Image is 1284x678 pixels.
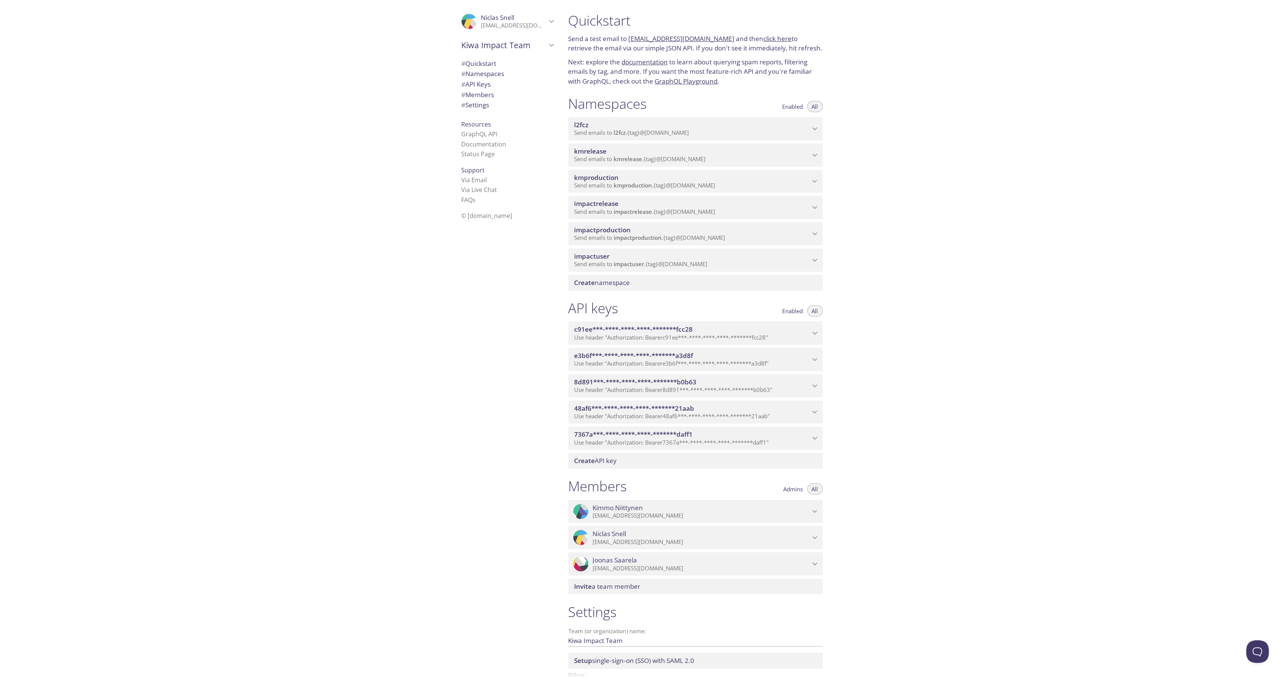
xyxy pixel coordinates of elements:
[462,40,547,50] span: Kiwa Impact Team
[568,248,823,272] div: impactuser namespace
[456,9,559,34] div: Niclas Snell
[568,500,823,523] div: Kimmo Niittynen
[568,552,823,576] div: Joonas Saarela
[629,34,735,43] a: [EMAIL_ADDRESS][DOMAIN_NAME]
[568,526,823,549] div: Niclas Snell
[568,478,627,495] h1: Members
[456,69,559,79] div: Namespaces
[462,80,491,88] span: API Keys
[462,176,487,184] a: Via Email
[568,170,823,193] div: kmproduction namespace
[574,147,607,155] span: kmrelease
[568,196,823,219] div: impactrelease namespace
[568,117,823,140] div: l2fcz namespace
[462,196,476,204] a: FAQ
[462,166,485,174] span: Support
[473,196,476,204] span: s
[568,653,823,669] div: Setup SSO
[593,504,643,512] span: Kimmo Niittynen
[778,101,808,112] button: Enabled
[574,456,595,465] span: Create
[456,90,559,100] div: Members
[574,456,617,465] span: API key
[655,77,718,85] a: GraphQL Playground
[1246,640,1269,663] iframe: Help Scout Beacon - Open
[568,222,823,245] div: impactproduction namespace
[568,34,823,53] p: Send a test email to and then to retrieve the email via our simple JSON API. If you don't see it ...
[568,275,823,291] div: Create namespace
[462,186,497,194] a: Via Live Chat
[462,212,512,220] span: © [DOMAIN_NAME]
[574,225,631,234] span: impactproduction
[574,260,708,268] span: Send emails to . {tag} @[DOMAIN_NAME]
[807,483,823,495] button: All
[481,22,547,29] p: [EMAIL_ADDRESS][DOMAIN_NAME]
[462,59,497,68] span: Quickstart
[574,234,725,241] span: Send emails to . {tag} @[DOMAIN_NAME]
[456,100,559,110] div: Team Settings
[779,483,808,495] button: Admins
[462,90,466,99] span: #
[568,300,618,317] h1: API keys
[593,538,810,546] p: [EMAIL_ADDRESS][DOMAIN_NAME]
[593,530,626,538] span: Niclas Snell
[574,278,630,287] span: namespace
[614,181,652,189] span: kmproduction
[568,628,647,634] label: Team (or organization) name:
[614,234,662,241] span: impactproduction
[462,90,494,99] span: Members
[614,208,652,215] span: impactrelease
[568,453,823,469] div: Create API Key
[622,58,668,66] a: documentation
[574,173,619,182] span: kmproduction
[456,35,559,55] div: Kiwa Impact Team
[462,130,498,138] a: GraphQL API
[574,656,694,665] span: single-sign-on (SSO) with SAML 2.0
[574,582,641,591] span: a team member
[462,80,466,88] span: #
[568,143,823,167] div: kmrelease namespace
[462,59,466,68] span: #
[462,120,491,128] span: Resources
[593,512,810,520] p: [EMAIL_ADDRESS][DOMAIN_NAME]
[456,79,559,90] div: API Keys
[481,13,515,22] span: Niclas Snell
[807,101,823,112] button: All
[574,656,593,665] span: Setup
[574,582,592,591] span: Invite
[778,305,808,317] button: Enabled
[462,140,506,148] a: Documentation
[568,603,823,620] h1: Settings
[807,305,823,317] button: All
[764,34,792,43] a: click here
[574,155,706,163] span: Send emails to . {tag} @[DOMAIN_NAME]
[614,260,644,268] span: impactuser
[568,57,823,86] p: Next: explore the to learn about querying spam reports, filtering emails by tag, and more. If you...
[574,208,716,215] span: Send emails to . {tag} @[DOMAIN_NAME]
[462,150,495,158] a: Status Page
[574,199,619,208] span: impactrelease
[568,95,647,112] h1: Namespaces
[574,181,716,189] span: Send emails to . {tag} @[DOMAIN_NAME]
[462,69,466,78] span: #
[462,101,466,109] span: #
[574,252,610,261] span: impactuser
[574,129,689,136] span: Send emails to . {tag} @[DOMAIN_NAME]
[574,278,595,287] span: Create
[568,579,823,594] div: Invite a team member
[568,12,823,29] h1: Quickstart
[574,120,589,129] span: l2fcz
[593,565,810,572] p: [EMAIL_ADDRESS][DOMAIN_NAME]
